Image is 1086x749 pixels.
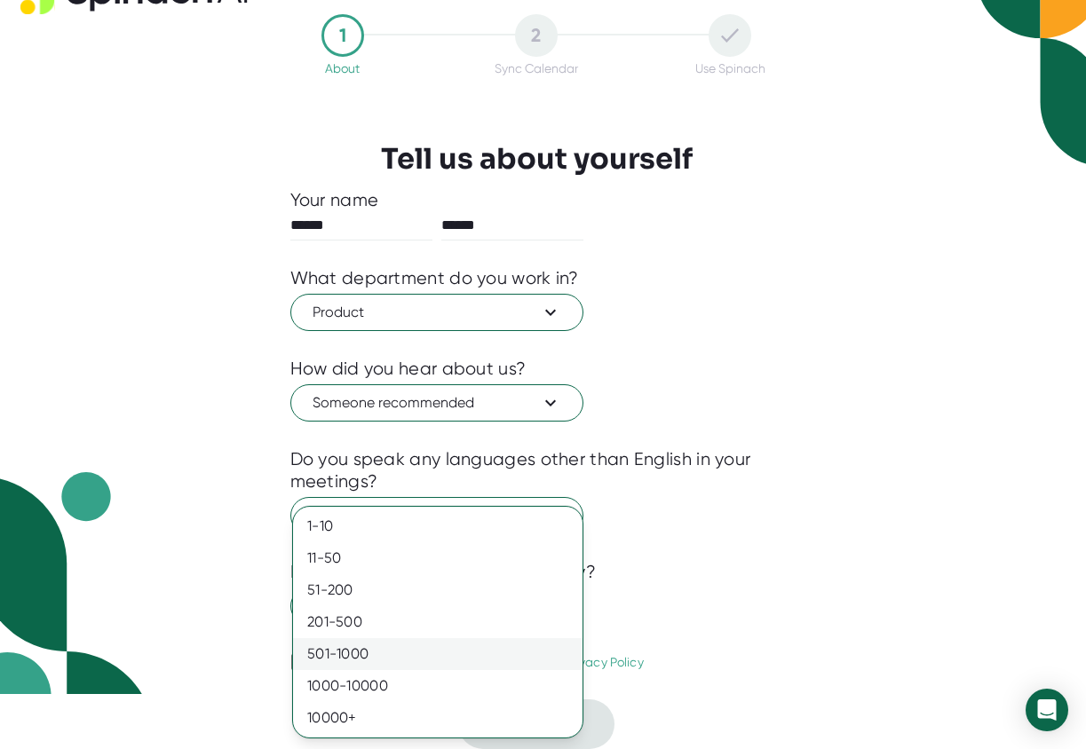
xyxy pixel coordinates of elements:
[293,670,583,702] div: 1000-10000
[293,638,583,670] div: 501-1000
[293,542,583,574] div: 11-50
[293,510,583,542] div: 1-10
[293,702,583,734] div: 10000+
[293,606,583,638] div: 201-500
[293,574,583,606] div: 51-200
[1026,689,1068,731] div: Open Intercom Messenger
